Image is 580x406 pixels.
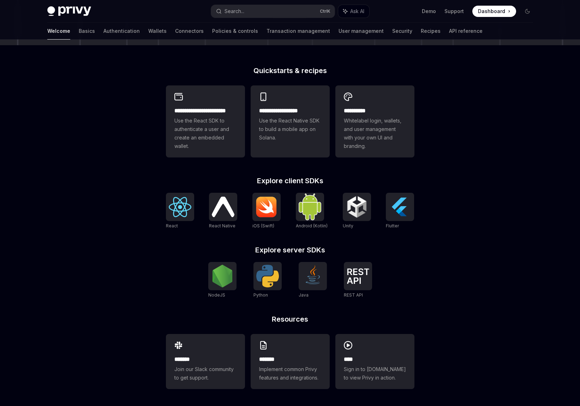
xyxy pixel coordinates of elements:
[166,177,414,184] h2: Explore client SDKs
[339,23,384,40] a: User management
[301,265,324,287] img: Java
[174,117,237,150] span: Use the React SDK to authenticate a user and create an embedded wallet.
[335,85,414,157] a: **** *****Whitelabel login, wallets, and user management with your own UI and branding.
[344,292,363,298] span: REST API
[343,193,371,229] a: UnityUnity
[175,23,204,40] a: Connectors
[267,23,330,40] a: Transaction management
[255,196,278,217] img: iOS (Swift)
[166,223,178,228] span: React
[386,193,414,229] a: FlutterFlutter
[211,5,335,18] button: Search...CtrlK
[211,265,234,287] img: NodeJS
[47,6,91,16] img: dark logo
[299,292,309,298] span: Java
[421,23,441,40] a: Recipes
[252,223,274,228] span: iOS (Swift)
[166,316,414,323] h2: Resources
[253,292,268,298] span: Python
[338,5,369,18] button: Ask AI
[251,85,330,157] a: **** **** **** ***Use the React Native SDK to build a mobile app on Solana.
[344,262,372,299] a: REST APIREST API
[103,23,140,40] a: Authentication
[208,262,237,299] a: NodeJSNodeJS
[344,117,406,150] span: Whitelabel login, wallets, and user management with your own UI and branding.
[444,8,464,15] a: Support
[251,334,330,389] a: **** **Implement common Privy features and integrations.
[472,6,516,17] a: Dashboard
[212,197,234,217] img: React Native
[320,8,330,14] span: Ctrl K
[212,23,258,40] a: Policies & controls
[166,67,414,74] h2: Quickstarts & recipes
[449,23,483,40] a: API reference
[346,196,368,218] img: Unity
[174,365,237,382] span: Join our Slack community to get support.
[259,117,321,142] span: Use the React Native SDK to build a mobile app on Solana.
[225,7,244,16] div: Search...
[209,223,235,228] span: React Native
[522,6,533,17] button: Toggle dark mode
[169,197,191,217] img: React
[343,223,353,228] span: Unity
[347,268,369,284] img: REST API
[166,334,245,389] a: **** **Join our Slack community to get support.
[386,223,399,228] span: Flutter
[299,193,321,220] img: Android (Kotlin)
[209,193,237,229] a: React NativeReact Native
[350,8,364,15] span: Ask AI
[256,265,279,287] img: Python
[478,8,505,15] span: Dashboard
[392,23,412,40] a: Security
[296,193,328,229] a: Android (Kotlin)Android (Kotlin)
[344,365,406,382] span: Sign in to [DOMAIN_NAME] to view Privy in action.
[299,262,327,299] a: JavaJava
[79,23,95,40] a: Basics
[296,223,328,228] span: Android (Kotlin)
[252,193,281,229] a: iOS (Swift)iOS (Swift)
[47,23,70,40] a: Welcome
[208,292,225,298] span: NodeJS
[148,23,167,40] a: Wallets
[389,196,411,218] img: Flutter
[253,262,282,299] a: PythonPython
[166,246,414,253] h2: Explore server SDKs
[166,193,194,229] a: ReactReact
[259,365,321,382] span: Implement common Privy features and integrations.
[422,8,436,15] a: Demo
[335,334,414,389] a: ****Sign in to [DOMAIN_NAME] to view Privy in action.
